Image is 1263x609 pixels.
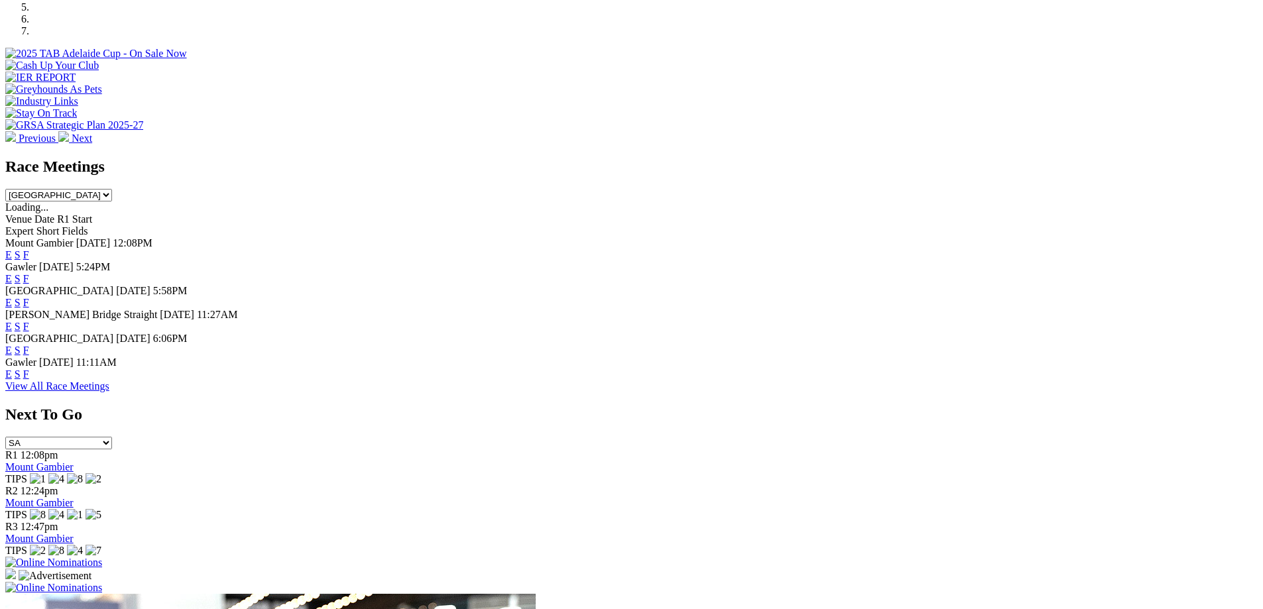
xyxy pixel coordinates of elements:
span: 12:24pm [21,485,58,496]
a: E [5,297,12,308]
a: S [15,368,21,380]
h2: Next To Go [5,406,1258,423]
img: chevron-left-pager-white.svg [5,131,16,142]
span: 6:06PM [153,333,188,344]
img: 5 [86,509,101,521]
span: 12:08PM [113,237,152,249]
img: 1 [30,473,46,485]
a: E [5,273,12,284]
img: Online Nominations [5,557,102,569]
span: [DATE] [116,285,150,296]
span: R3 [5,521,18,532]
span: Date [34,213,54,225]
span: [PERSON_NAME] Bridge Straight [5,309,157,320]
span: Short [36,225,60,237]
span: 12:47pm [21,521,58,532]
a: Mount Gambier [5,533,74,544]
a: E [5,249,12,260]
img: Advertisement [19,570,91,582]
img: Cash Up Your Club [5,60,99,72]
img: chevron-right-pager-white.svg [58,131,69,142]
span: Expert [5,225,34,237]
span: 11:27AM [197,309,238,320]
a: Previous [5,133,58,144]
span: [DATE] [76,237,111,249]
a: F [23,249,29,260]
span: Mount Gambier [5,237,74,249]
img: IER REPORT [5,72,76,83]
a: F [23,321,29,332]
a: Next [58,133,92,144]
span: R1 Start [57,213,92,225]
a: E [5,368,12,380]
a: View All Race Meetings [5,380,109,392]
img: 4 [48,473,64,485]
span: [DATE] [160,309,194,320]
a: Mount Gambier [5,497,74,508]
img: 8 [67,473,83,485]
span: 12:08pm [21,449,58,461]
span: [GEOGRAPHIC_DATA] [5,285,113,296]
span: Fields [62,225,88,237]
img: 7 [86,545,101,557]
img: Stay On Track [5,107,77,119]
a: S [15,321,21,332]
a: S [15,297,21,308]
span: R1 [5,449,18,461]
a: S [15,345,21,356]
span: Loading... [5,201,48,213]
span: Gawler [5,357,36,368]
a: F [23,368,29,380]
span: R2 [5,485,18,496]
img: 2 [86,473,101,485]
a: F [23,345,29,356]
img: 4 [48,509,64,521]
img: 4 [67,545,83,557]
a: S [15,273,21,284]
span: [DATE] [116,333,150,344]
a: S [15,249,21,260]
img: 8 [30,509,46,521]
span: [DATE] [39,357,74,368]
span: TIPS [5,509,27,520]
img: 15187_Greyhounds_GreysPlayCentral_Resize_SA_WebsiteBanner_300x115_2025.jpg [5,569,16,579]
span: TIPS [5,473,27,484]
img: 8 [48,545,64,557]
a: Mount Gambier [5,461,74,472]
span: [GEOGRAPHIC_DATA] [5,333,113,344]
a: F [23,273,29,284]
span: Venue [5,213,32,225]
img: Greyhounds As Pets [5,83,102,95]
span: Next [72,133,92,144]
a: F [23,297,29,308]
span: 5:24PM [76,261,111,272]
span: Previous [19,133,56,144]
a: E [5,321,12,332]
span: 11:11AM [76,357,117,368]
img: 2 [30,545,46,557]
h2: Race Meetings [5,158,1258,176]
img: 1 [67,509,83,521]
span: 5:58PM [153,285,188,296]
img: Industry Links [5,95,78,107]
span: [DATE] [39,261,74,272]
img: Online Nominations [5,582,102,594]
a: E [5,345,12,356]
img: 2025 TAB Adelaide Cup - On Sale Now [5,48,187,60]
img: GRSA Strategic Plan 2025-27 [5,119,143,131]
span: Gawler [5,261,36,272]
span: TIPS [5,545,27,556]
